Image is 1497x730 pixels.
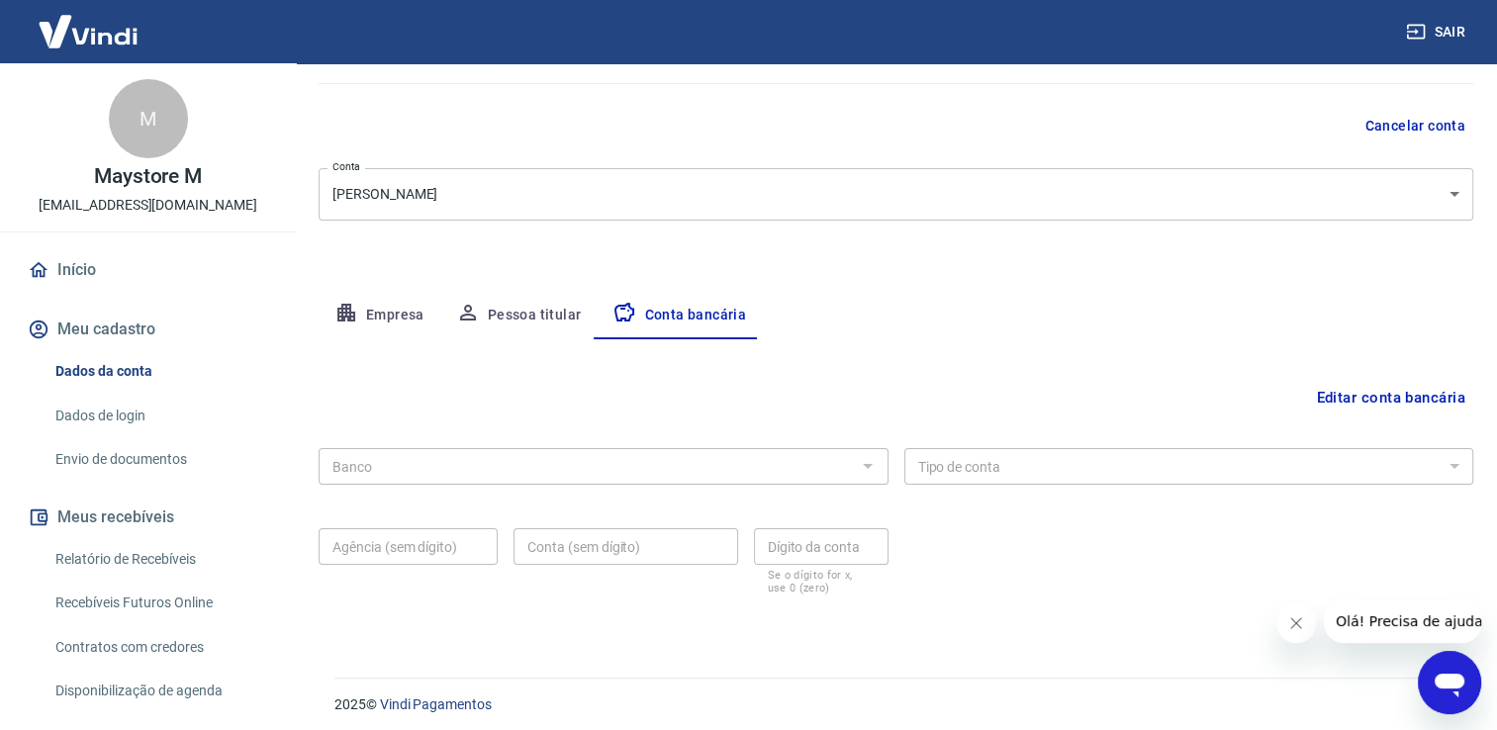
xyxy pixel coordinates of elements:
[47,396,272,436] a: Dados de login
[47,583,272,623] a: Recebíveis Futuros Online
[24,496,272,539] button: Meus recebíveis
[1276,603,1316,643] iframe: Fechar mensagem
[109,79,188,158] div: M
[47,671,272,711] a: Disponibilização de agenda
[319,168,1473,221] div: [PERSON_NAME]
[1308,379,1473,416] button: Editar conta bancária
[24,1,152,61] img: Vindi
[1418,651,1481,714] iframe: Botão para abrir a janela de mensagens
[1357,108,1473,144] button: Cancelar conta
[47,539,272,580] a: Relatório de Recebíveis
[332,159,360,174] label: Conta
[319,292,440,339] button: Empresa
[39,195,257,216] p: [EMAIL_ADDRESS][DOMAIN_NAME]
[94,166,203,187] p: Maystore M
[24,248,272,292] a: Início
[47,627,272,668] a: Contratos com credores
[440,292,598,339] button: Pessoa titular
[597,292,762,339] button: Conta bancária
[1402,14,1473,50] button: Sair
[380,696,492,712] a: Vindi Pagamentos
[1324,599,1481,643] iframe: Mensagem da empresa
[47,439,272,480] a: Envio de documentos
[12,14,166,30] span: Olá! Precisa de ajuda?
[47,351,272,392] a: Dados da conta
[24,308,272,351] button: Meu cadastro
[334,694,1450,715] p: 2025 ©
[768,569,875,594] p: Se o dígito for x, use 0 (zero)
